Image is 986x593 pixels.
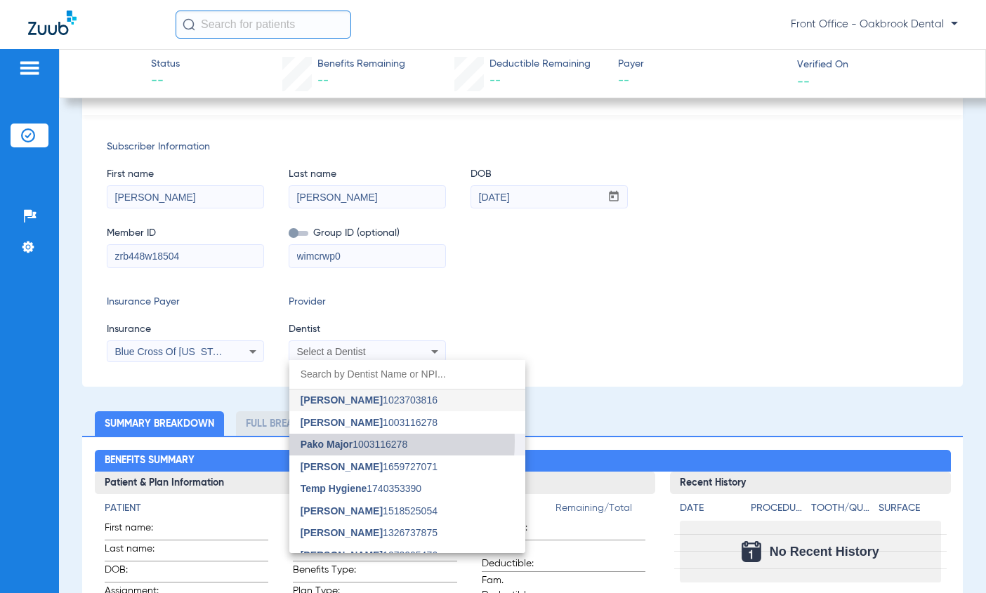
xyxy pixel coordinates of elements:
[301,506,438,516] span: 1518525054
[301,505,383,517] span: [PERSON_NAME]
[301,462,438,472] span: 1659727071
[301,528,438,538] span: 1326737875
[916,526,986,593] iframe: Chat Widget
[301,549,383,561] span: [PERSON_NAME]
[301,439,353,450] span: Pako Major
[301,484,422,493] span: 1740353390
[289,360,525,389] input: dropdown search
[301,483,367,494] span: Temp Hygiene
[301,527,383,538] span: [PERSON_NAME]
[301,394,383,406] span: [PERSON_NAME]
[301,439,408,449] span: 1003116278
[301,395,438,405] span: 1023703816
[301,550,438,560] span: 1073005476
[301,418,438,427] span: 1003116278
[301,461,383,472] span: [PERSON_NAME]
[301,417,383,428] span: [PERSON_NAME]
